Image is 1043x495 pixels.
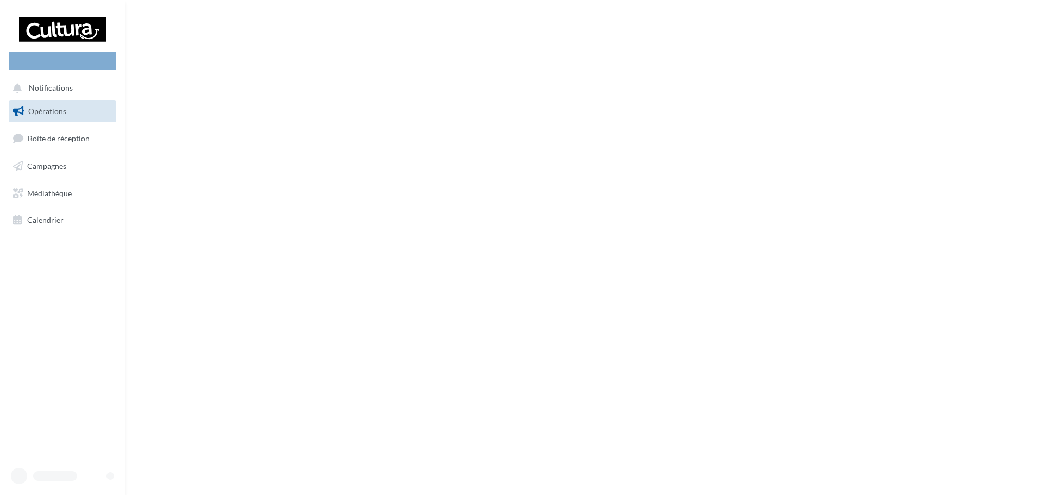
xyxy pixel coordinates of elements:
span: Médiathèque [27,188,72,197]
span: Boîte de réception [28,134,90,143]
a: Calendrier [7,209,118,231]
span: Notifications [29,84,73,93]
a: Opérations [7,100,118,123]
a: Médiathèque [7,182,118,205]
span: Opérations [28,106,66,116]
span: Campagnes [27,161,66,171]
a: Campagnes [7,155,118,178]
div: Nouvelle campagne [9,52,116,70]
span: Calendrier [27,215,64,224]
a: Boîte de réception [7,127,118,150]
